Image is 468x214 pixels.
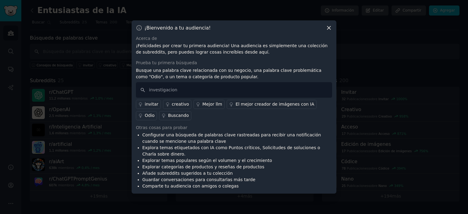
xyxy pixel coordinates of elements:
font: Guardar conversaciones para consultarlas más tarde [142,177,255,182]
font: creativo [172,102,189,107]
font: Añade subreddits sugeridos a tu colección [142,171,233,176]
font: ¡Bienvenido a tu audiencia! [144,25,211,31]
font: Mejor llm [202,102,222,107]
font: ¡Felicidades por crear tu primera audiencia! Una audiencia es simplemente una colección de subred... [136,43,328,54]
font: Otras cosas para probar [136,125,187,130]
font: Acerca de [136,36,157,41]
a: invitar [136,100,161,109]
font: Explorar categorías de productos y reseñas de productos [142,164,264,169]
font: Odio [145,113,154,118]
font: Configurar una búsqueda de palabras clave rastreadas para recibir una notificación cuando se menc... [142,132,321,144]
input: Búsqueda de palabras clave en la audiencia [136,82,332,98]
font: Busque una palabra clave relacionada con su negocio, una palabra clave problemática como "Odio", ... [136,68,321,79]
a: Mejor llm [193,100,225,109]
font: Buscando [168,113,189,118]
font: Comparte tu audiencia con amigos o colegas [142,184,239,188]
a: Odio [136,111,157,120]
a: creativo [163,100,192,109]
font: El mejor creador de imágenes con IA [236,102,314,107]
a: El mejor creador de imágenes con IA [227,100,317,109]
a: Buscando [159,111,191,120]
font: Explorar temas populares según el volumen y el crecimiento [142,158,272,163]
font: Explora temas etiquetados con IA como Puntos críticos, Solicitudes de soluciones o Charla sobre d... [142,145,320,156]
font: invitar [145,102,158,107]
font: Prueba tu primera búsqueda [136,60,197,65]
